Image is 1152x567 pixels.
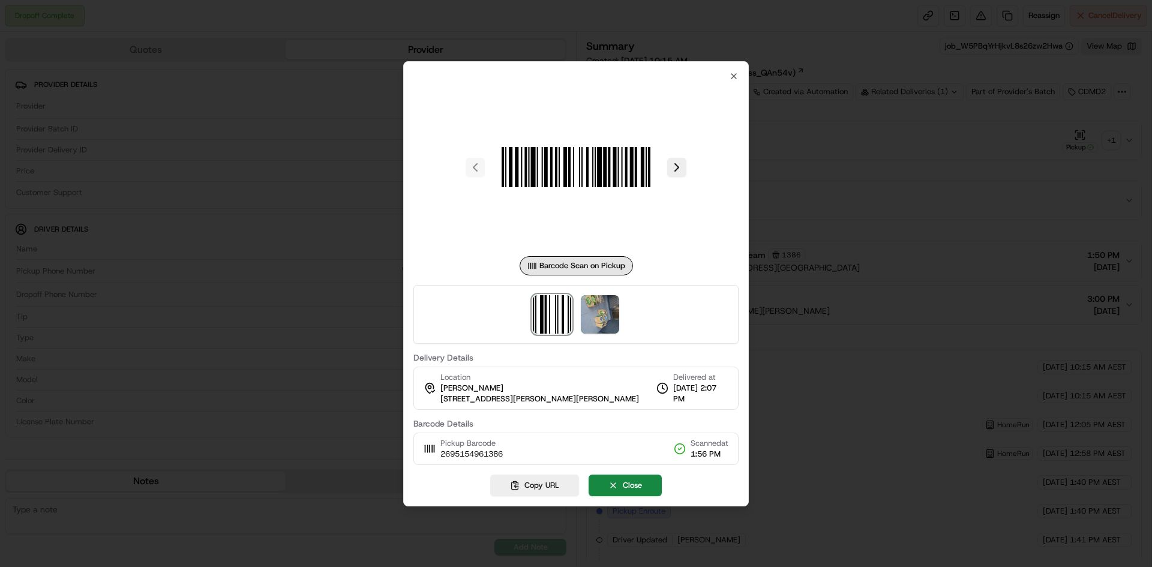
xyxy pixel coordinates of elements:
[440,383,503,394] span: [PERSON_NAME]
[413,419,739,428] label: Barcode Details
[533,295,571,334] img: barcode_scan_on_pickup image
[490,475,579,496] button: Copy URL
[413,353,739,362] label: Delivery Details
[490,81,662,254] img: barcode_scan_on_pickup image
[691,438,728,449] span: Scanned at
[440,438,503,449] span: Pickup Barcode
[673,372,728,383] span: Delivered at
[440,394,639,404] span: [STREET_ADDRESS][PERSON_NAME][PERSON_NAME]
[440,449,503,460] span: 2695154961386
[581,295,619,334] img: photo_proof_of_delivery image
[589,475,662,496] button: Close
[440,372,470,383] span: Location
[673,383,728,404] span: [DATE] 2:07 PM
[691,449,728,460] span: 1:56 PM
[520,256,633,275] div: Barcode Scan on Pickup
